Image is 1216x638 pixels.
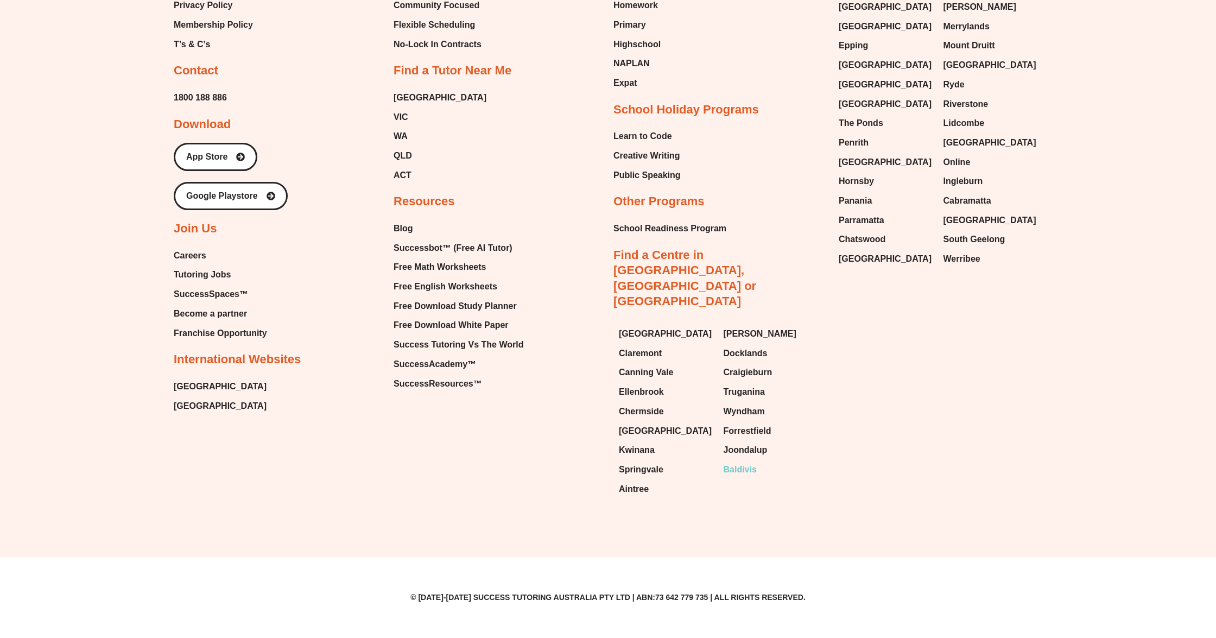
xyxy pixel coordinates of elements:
span: Ryde [943,77,965,93]
a: Public Speaking [613,167,681,184]
a: Free Download Study Planner [394,298,523,314]
span: ACT [394,167,411,184]
h2: International Websites [174,352,301,368]
a: App Store [174,143,257,171]
a: [GEOGRAPHIC_DATA] [839,251,933,267]
a: Wyndham [724,403,818,420]
a: Hornsby [839,173,933,189]
span: Joondalup [724,442,768,458]
a: SuccessResources™ [394,376,523,392]
a: Online [943,154,1037,170]
span: Become a partner [174,306,247,322]
a: Free Math Worksheets [394,259,523,275]
span: Chermside [619,403,664,420]
span: Mount Druitt [943,37,995,54]
a: Kwinana [619,442,713,458]
a: Highschool [613,36,666,53]
a: [GEOGRAPHIC_DATA] [839,77,933,93]
a: School Readiness Program [613,220,726,237]
a: SuccessAcademy™ [394,356,523,372]
a: Penrith [839,135,933,151]
a: Mount Druitt [943,37,1037,54]
a: No-Lock In Contracts [394,36,486,53]
p: © [DATE]-[DATE] Success Tutoring Australia Pty Ltd | ABN:73 642 779 735 | All Rights Reserved. [174,593,1042,601]
span: Claremont [619,345,662,362]
span: Parramatta [839,212,884,229]
a: [GEOGRAPHIC_DATA] [839,154,933,170]
a: [GEOGRAPHIC_DATA] [174,378,267,395]
a: NAPLAN [613,55,666,72]
span: Werribee [943,251,980,267]
span: QLD [394,148,412,164]
a: Blog [394,220,523,237]
a: WA [394,128,486,144]
a: Cabramatta [943,193,1037,209]
span: [GEOGRAPHIC_DATA] [619,423,712,439]
a: [GEOGRAPHIC_DATA] [943,57,1037,73]
span: Free Download White Paper [394,317,509,333]
a: [GEOGRAPHIC_DATA] [619,423,713,439]
a: Parramatta [839,212,933,229]
span: Creative Writing [613,148,680,164]
span: Learn to Code [613,128,672,144]
a: Epping [839,37,933,54]
a: Ingleburn [943,173,1037,189]
span: Springvale [619,462,663,478]
a: VIC [394,109,486,125]
a: Chatswood [839,231,933,248]
a: Aintree [619,481,713,497]
a: Ryde [943,77,1037,93]
span: Baldivis [724,462,757,478]
a: Membership Policy [174,17,253,33]
a: [PERSON_NAME] [724,326,818,342]
span: Panania [839,193,872,209]
span: South Geelong [943,231,1005,248]
a: Successbot™ (Free AI Tutor) [394,240,523,256]
a: Joondalup [724,442,818,458]
span: [GEOGRAPHIC_DATA] [943,135,1036,151]
span: [GEOGRAPHIC_DATA] [839,77,932,93]
a: [GEOGRAPHIC_DATA] [619,326,713,342]
span: App Store [186,153,227,161]
a: Riverstone [943,96,1037,112]
span: Blog [394,220,413,237]
a: Find a Centre in [GEOGRAPHIC_DATA], [GEOGRAPHIC_DATA] or [GEOGRAPHIC_DATA] [613,248,756,308]
a: QLD [394,148,486,164]
span: [GEOGRAPHIC_DATA] [839,18,932,35]
span: Docklands [724,345,768,362]
a: Canning Vale [619,364,713,381]
span: The Ponds [839,115,883,131]
span: [GEOGRAPHIC_DATA] [839,96,932,112]
span: No-Lock In Contracts [394,36,482,53]
span: [GEOGRAPHIC_DATA] [839,154,932,170]
span: Craigieburn [724,364,772,381]
span: Truganina [724,384,765,400]
a: Free Download White Paper [394,317,523,333]
span: Aintree [619,481,649,497]
span: Riverstone [943,96,989,112]
span: Online [943,154,971,170]
a: Careers [174,248,267,264]
span: Tutoring Jobs [174,267,231,283]
a: T’s & C’s [174,36,253,53]
a: 1800 188 886 [174,90,227,106]
a: [GEOGRAPHIC_DATA] [839,18,933,35]
span: Expat [613,75,637,91]
span: SuccessSpaces™ [174,286,248,302]
span: SuccessAcademy™ [394,356,476,372]
span: Google Playstore [186,192,258,200]
a: Craigieburn [724,364,818,381]
span: Free Math Worksheets [394,259,486,275]
a: Flexible Scheduling [394,17,486,33]
span: Epping [839,37,868,54]
a: Success Tutoring Vs The World [394,337,523,353]
span: Highschool [613,36,661,53]
a: [GEOGRAPHIC_DATA] [839,96,933,112]
span: Careers [174,248,206,264]
span: [GEOGRAPHIC_DATA] [394,90,486,106]
span: Canning Vale [619,364,673,381]
a: Franchise Opportunity [174,325,267,342]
